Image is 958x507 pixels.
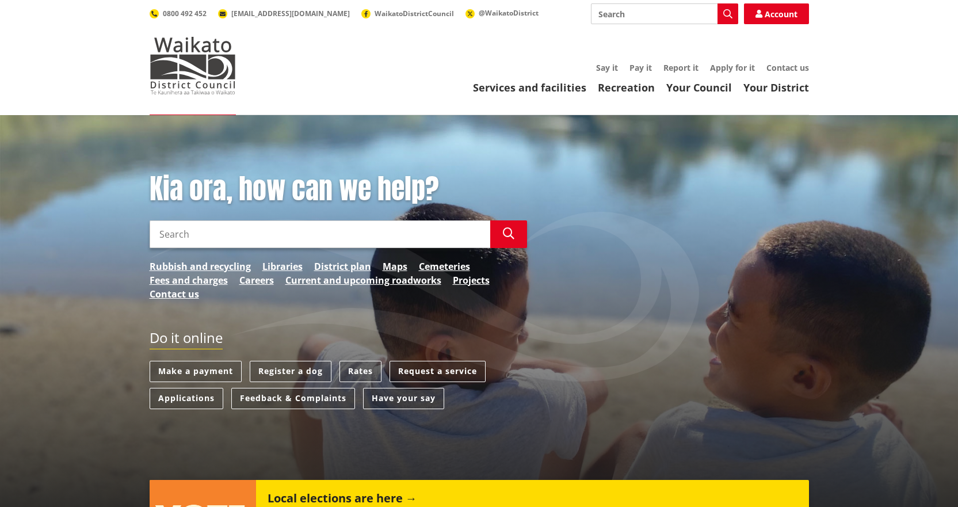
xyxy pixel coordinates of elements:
[150,388,223,409] a: Applications
[262,260,303,273] a: Libraries
[163,9,207,18] span: 0800 492 452
[150,260,251,273] a: Rubbish and recycling
[766,62,809,73] a: Contact us
[239,273,274,287] a: Careers
[598,81,655,94] a: Recreation
[339,361,381,382] a: Rates
[629,62,652,73] a: Pay it
[285,273,441,287] a: Current and upcoming roadworks
[150,330,223,350] h2: Do it online
[150,220,490,248] input: Search input
[710,62,755,73] a: Apply for it
[743,81,809,94] a: Your District
[596,62,618,73] a: Say it
[150,9,207,18] a: 0800 492 452
[465,8,539,18] a: @WaikatoDistrict
[591,3,738,24] input: Search input
[150,173,527,206] h1: Kia ora, how can we help?
[744,3,809,24] a: Account
[231,9,350,18] span: [EMAIL_ADDRESS][DOMAIN_NAME]
[390,361,486,382] a: Request a service
[150,37,236,94] img: Waikato District Council - Te Kaunihera aa Takiwaa o Waikato
[383,260,407,273] a: Maps
[218,9,350,18] a: [EMAIL_ADDRESS][DOMAIN_NAME]
[479,8,539,18] span: @WaikatoDistrict
[363,388,444,409] a: Have your say
[250,361,331,382] a: Register a dog
[666,81,732,94] a: Your Council
[231,388,355,409] a: Feedback & Complaints
[663,62,699,73] a: Report it
[150,361,242,382] a: Make a payment
[314,260,371,273] a: District plan
[419,260,470,273] a: Cemeteries
[361,9,454,18] a: WaikatoDistrictCouncil
[453,273,490,287] a: Projects
[150,273,228,287] a: Fees and charges
[375,9,454,18] span: WaikatoDistrictCouncil
[150,287,199,301] a: Contact us
[473,81,586,94] a: Services and facilities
